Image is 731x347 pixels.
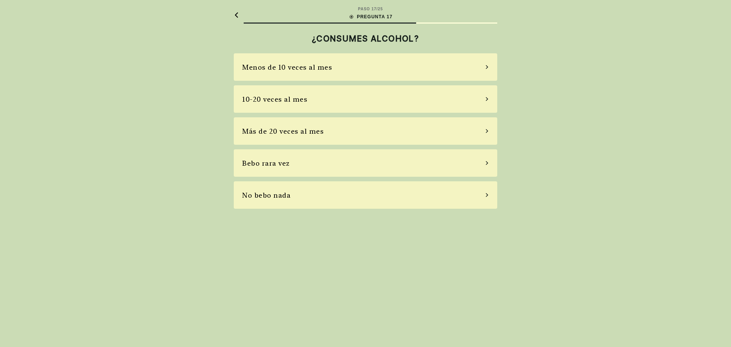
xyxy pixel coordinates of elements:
div: PREGUNTA 17 [348,13,393,20]
div: Menos de 10 veces al mes [242,62,332,72]
div: Bebo rara vez [242,158,290,168]
div: 10-20 veces al mes [242,94,307,104]
div: PASO 17 / 25 [358,6,383,12]
div: Más de 20 veces al mes [242,126,324,136]
h2: ¿CONSUMES ALCOHOL? [234,34,497,43]
div: No bebo nada [242,190,290,200]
